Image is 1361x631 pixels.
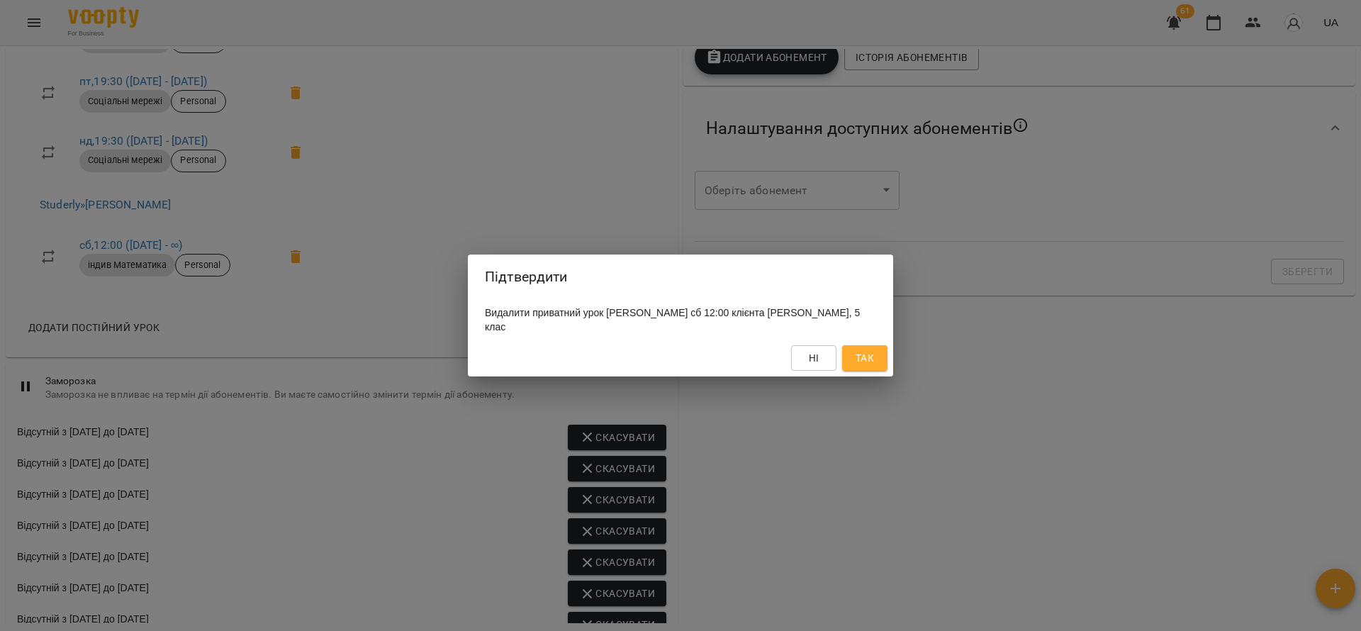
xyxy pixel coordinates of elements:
span: Ні [809,350,819,367]
button: Так [842,345,887,371]
button: Ні [791,345,836,371]
div: Видалити приватний урок [PERSON_NAME] сб 12:00 клієнта [PERSON_NAME], 5 клас [468,300,893,340]
span: Так [856,350,874,367]
h2: Підтвердити [485,266,876,288]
